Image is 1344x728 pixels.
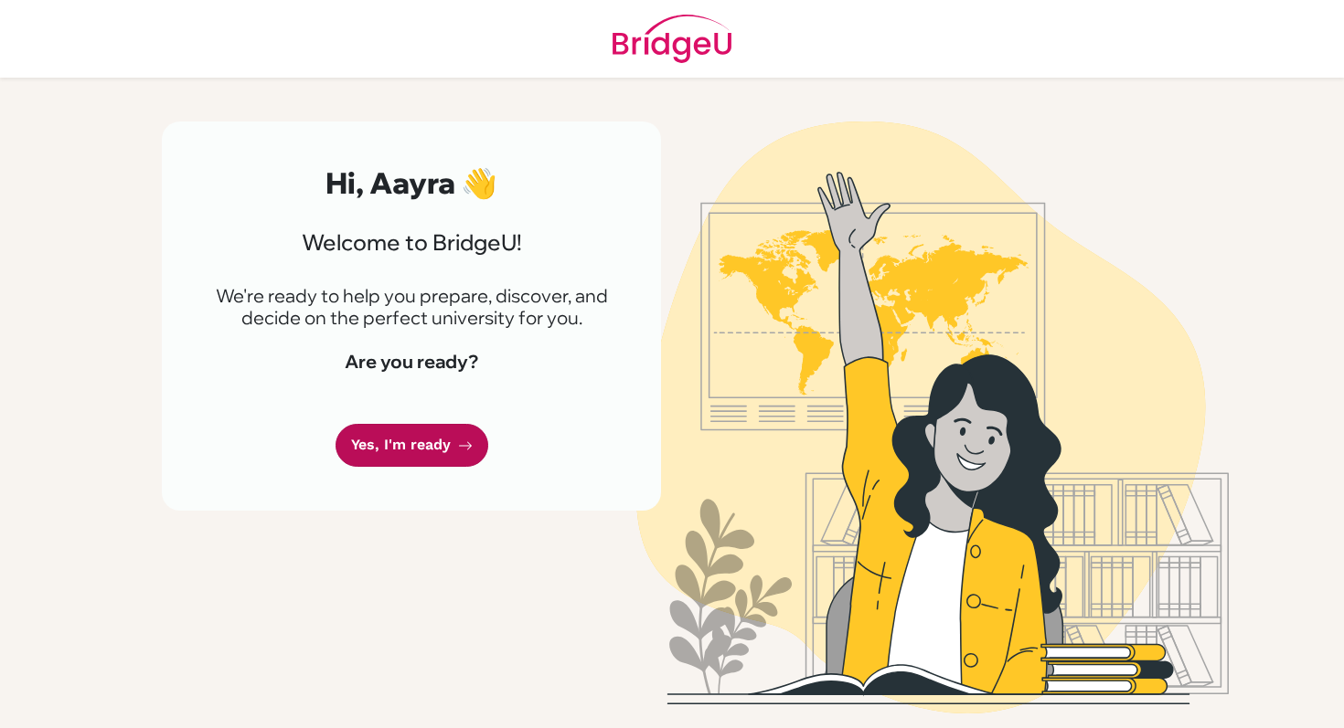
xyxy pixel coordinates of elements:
[206,229,617,256] h3: Welcome to BridgeU!
[206,165,617,200] h2: Hi, Aayra 👋
[206,285,617,329] p: We're ready to help you prepare, discover, and decide on the perfect university for you.
[336,424,488,467] a: Yes, I'm ready
[206,351,617,373] h4: Are you ready?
